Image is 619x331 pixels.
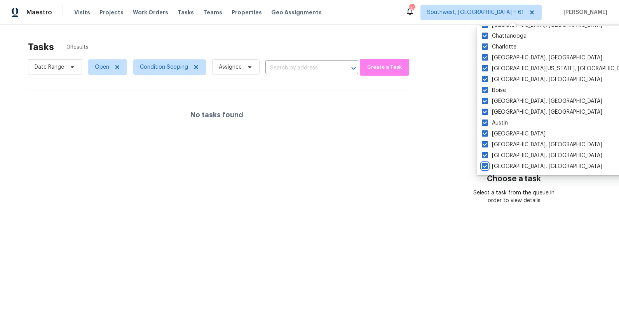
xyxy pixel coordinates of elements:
[360,59,409,76] button: Create a Task
[482,119,508,127] label: Austin
[35,63,64,71] span: Date Range
[178,10,194,15] span: Tasks
[482,163,602,170] label: [GEOGRAPHIC_DATA], [GEOGRAPHIC_DATA]
[140,63,188,71] span: Condition Scoping
[482,87,506,94] label: Boise
[133,9,168,16] span: Work Orders
[482,97,602,105] label: [GEOGRAPHIC_DATA], [GEOGRAPHIC_DATA]
[482,54,602,62] label: [GEOGRAPHIC_DATA], [GEOGRAPHIC_DATA]
[560,9,607,16] span: [PERSON_NAME]
[487,175,541,183] h3: Choose a task
[26,9,52,16] span: Maestro
[482,130,546,138] label: [GEOGRAPHIC_DATA]
[409,5,415,12] div: 854
[190,111,243,119] h4: No tasks found
[219,63,242,71] span: Assignee
[482,152,602,159] label: [GEOGRAPHIC_DATA], [GEOGRAPHIC_DATA]
[348,63,359,74] button: Open
[265,62,337,74] input: Search by address
[271,9,322,16] span: Geo Assignments
[99,9,124,16] span: Projects
[482,141,602,149] label: [GEOGRAPHIC_DATA], [GEOGRAPHIC_DATA]
[95,63,109,71] span: Open
[482,43,516,51] label: Charlotte
[232,9,262,16] span: Properties
[66,43,89,51] span: 0 Results
[28,43,54,51] h2: Tasks
[203,9,222,16] span: Teams
[482,76,602,83] label: [GEOGRAPHIC_DATA], [GEOGRAPHIC_DATA]
[467,189,560,204] div: Select a task from the queue in order to view details
[364,63,405,72] span: Create a Task
[482,32,527,40] label: Chattanooga
[427,9,524,16] span: Southwest, [GEOGRAPHIC_DATA] + 61
[74,9,90,16] span: Visits
[482,108,602,116] label: [GEOGRAPHIC_DATA], [GEOGRAPHIC_DATA]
